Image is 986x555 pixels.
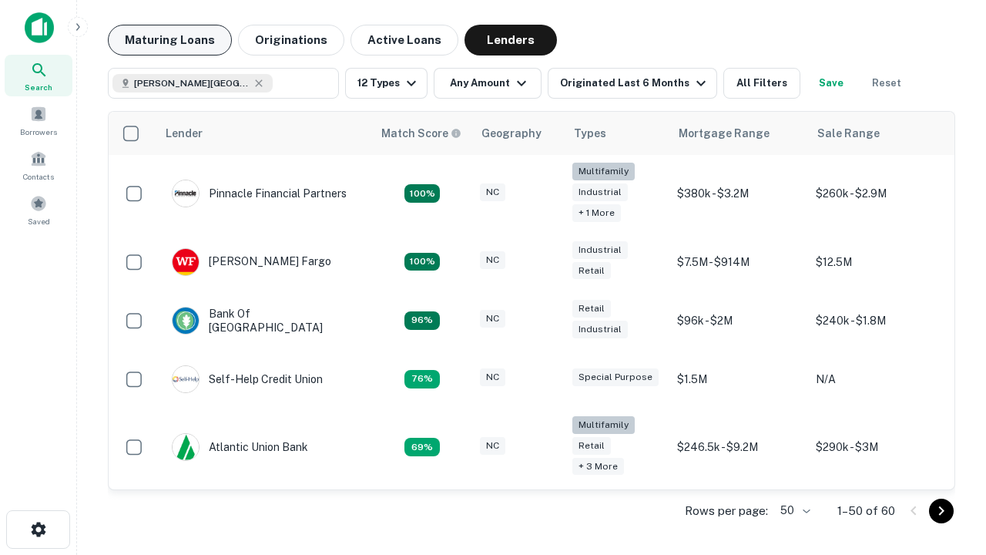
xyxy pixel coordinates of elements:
[404,184,440,203] div: Matching Properties: 26, hasApolloMatch: undefined
[480,437,505,455] div: NC
[480,368,505,386] div: NC
[669,155,808,233] td: $380k - $3.2M
[108,25,232,55] button: Maturing Loans
[25,12,54,43] img: capitalize-icon.png
[480,183,505,201] div: NC
[173,308,199,334] img: picture
[669,291,808,350] td: $96k - $2M
[565,112,669,155] th: Types
[808,112,947,155] th: Sale Range
[572,437,611,455] div: Retail
[172,248,331,276] div: [PERSON_NAME] Fargo
[381,125,458,142] h6: Match Score
[572,368,659,386] div: Special Purpose
[723,68,800,99] button: All Filters
[572,300,611,318] div: Retail
[173,249,199,275] img: picture
[572,204,621,222] div: + 1 more
[808,233,947,291] td: $12.5M
[817,124,880,143] div: Sale Range
[909,382,986,456] iframe: Chat Widget
[481,124,542,143] div: Geography
[173,180,199,207] img: picture
[572,183,628,201] div: Industrial
[807,68,856,99] button: Save your search to get updates of matches that match your search criteria.
[5,189,72,230] a: Saved
[572,416,635,434] div: Multifamily
[679,124,770,143] div: Mortgage Range
[572,241,628,259] div: Industrial
[134,76,250,90] span: [PERSON_NAME][GEOGRAPHIC_DATA], [GEOGRAPHIC_DATA]
[404,438,440,456] div: Matching Properties: 10, hasApolloMatch: undefined
[480,310,505,328] div: NC
[25,81,52,93] span: Search
[548,68,717,99] button: Originated Last 6 Months
[572,163,635,180] div: Multifamily
[472,112,565,155] th: Geography
[156,112,372,155] th: Lender
[669,350,808,409] td: $1.5M
[20,126,57,138] span: Borrowers
[774,499,813,522] div: 50
[572,458,624,476] div: + 3 more
[480,251,505,269] div: NC
[350,25,458,55] button: Active Loans
[560,74,710,92] div: Originated Last 6 Months
[28,215,50,227] span: Saved
[574,124,606,143] div: Types
[669,112,808,155] th: Mortgage Range
[434,68,542,99] button: Any Amount
[5,144,72,186] a: Contacts
[464,25,557,55] button: Lenders
[685,502,768,520] p: Rows per page:
[404,311,440,330] div: Matching Properties: 14, hasApolloMatch: undefined
[173,366,199,392] img: picture
[808,409,947,486] td: $290k - $3M
[929,499,954,523] button: Go to next page
[572,321,628,338] div: Industrial
[404,370,440,388] div: Matching Properties: 11, hasApolloMatch: undefined
[862,68,911,99] button: Reset
[23,170,54,183] span: Contacts
[172,307,357,335] div: Bank Of [GEOGRAPHIC_DATA]
[837,502,895,520] p: 1–50 of 60
[669,233,808,291] td: $7.5M - $914M
[5,55,72,96] a: Search
[372,112,472,155] th: Capitalize uses an advanced AI algorithm to match your search with the best lender. The match sco...
[166,124,203,143] div: Lender
[808,155,947,233] td: $260k - $2.9M
[572,262,611,280] div: Retail
[808,291,947,350] td: $240k - $1.8M
[404,253,440,271] div: Matching Properties: 15, hasApolloMatch: undefined
[669,409,808,486] td: $246.5k - $9.2M
[238,25,344,55] button: Originations
[172,433,308,461] div: Atlantic Union Bank
[345,68,428,99] button: 12 Types
[173,434,199,460] img: picture
[172,180,347,207] div: Pinnacle Financial Partners
[172,365,323,393] div: Self-help Credit Union
[5,99,72,141] a: Borrowers
[381,125,461,142] div: Capitalize uses an advanced AI algorithm to match your search with the best lender. The match sco...
[808,350,947,409] td: N/A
